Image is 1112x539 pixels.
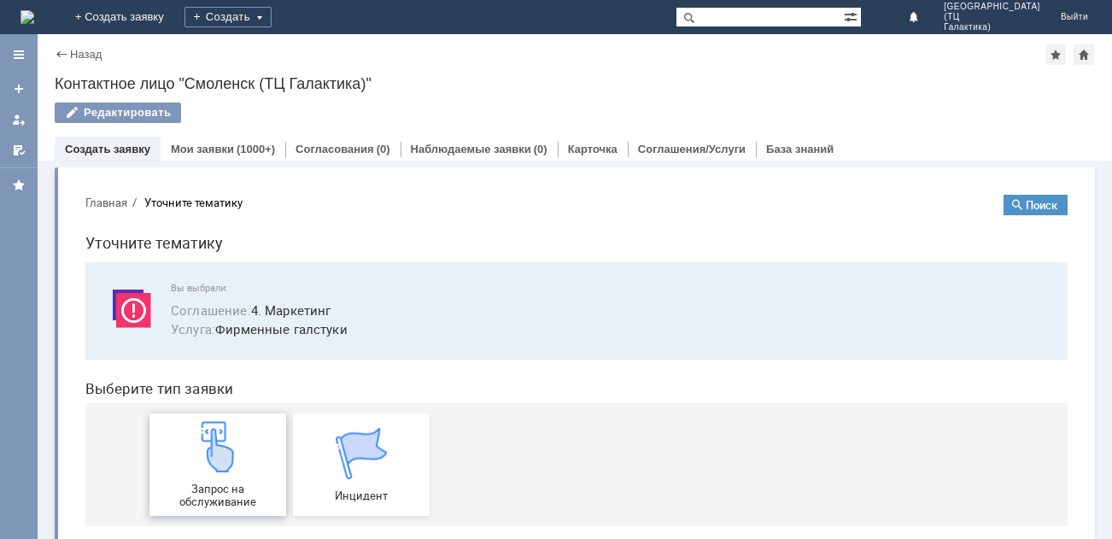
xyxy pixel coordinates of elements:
[99,120,259,139] button: Соглашение:4. Маркетинг
[14,50,996,74] h1: Уточните тематику
[638,143,746,155] a: Соглашения/Услуги
[99,139,143,156] span: Услуга :
[5,75,32,103] a: Создать заявку
[20,10,34,24] a: Перейти на домашнюю страницу
[1045,44,1066,65] div: Добавить в избранное
[99,102,975,113] span: Вы выбрали:
[171,143,234,155] a: Мои заявки
[99,138,975,158] span: Фирменные галстуки
[296,143,374,155] a: Согласования
[1074,44,1094,65] div: Сделать домашней страницей
[568,143,617,155] a: Карточка
[83,302,209,327] span: Запрос на обслуживание
[411,143,531,155] a: Наблюдаемые заявки
[5,106,32,133] a: Мои заявки
[944,12,1040,22] span: (ТЦ
[221,232,358,335] a: Инцидент
[55,75,1095,92] div: Контактное лицо "Смоленск (ТЦ Галактика)"
[932,14,996,34] button: Поиск
[844,8,861,24] span: Расширенный поиск
[264,247,315,298] img: get067d4ba7cf7247ad92597448b2db9300
[5,137,32,164] a: Мои согласования
[65,143,150,155] a: Создать заявку
[226,308,353,321] span: Инцидент
[944,22,1040,32] span: Галактика)
[377,143,390,155] div: (0)
[99,120,179,138] span: Соглашение :
[766,143,834,155] a: База знаний
[34,102,85,153] img: svg%3E
[14,14,56,29] button: Главная
[73,15,171,28] div: Уточните тематику
[944,2,1040,12] span: [GEOGRAPHIC_DATA]
[184,7,272,27] div: Создать
[78,232,214,335] a: Запрос на обслуживание
[120,240,172,291] img: get23c147a1b4124cbfa18e19f2abec5e8f
[14,199,996,216] header: Выберите тип заявки
[534,143,547,155] div: (0)
[70,48,102,61] a: Назад
[237,143,275,155] div: (1000+)
[20,10,34,24] img: logo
